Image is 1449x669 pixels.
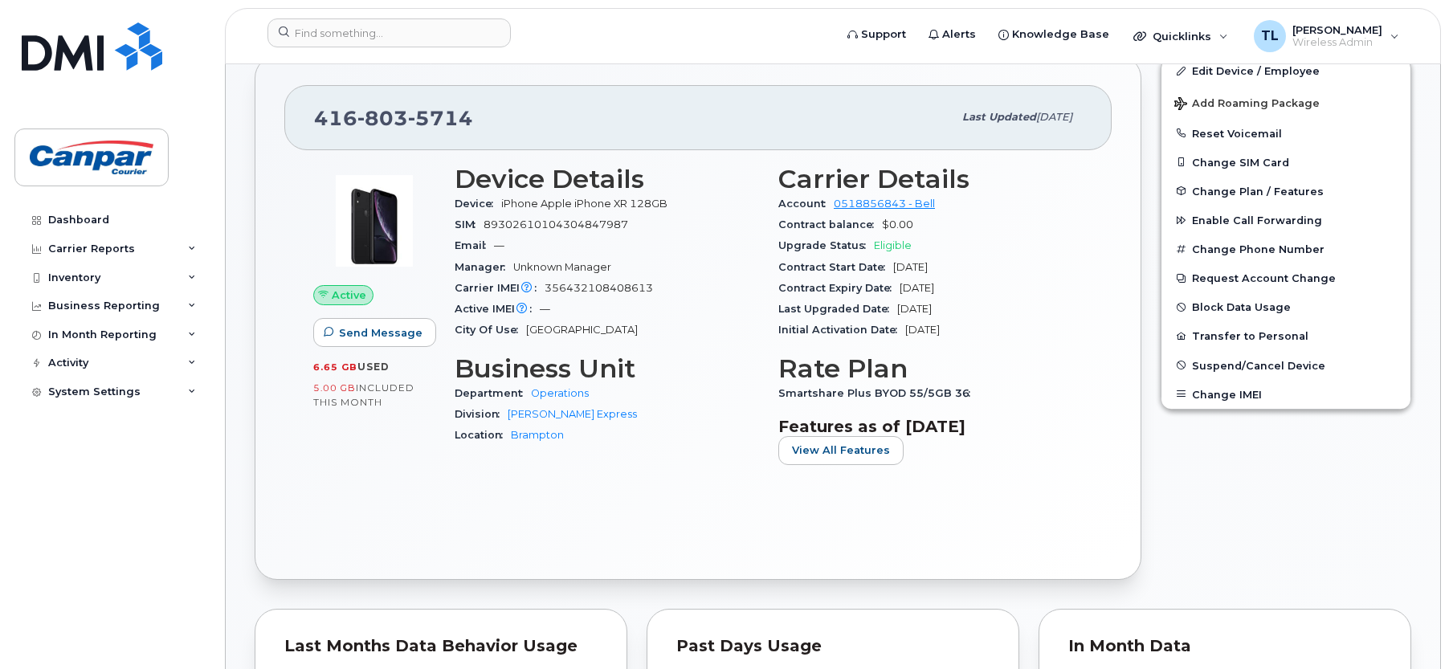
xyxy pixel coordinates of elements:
span: Suspend/Cancel Device [1192,359,1325,371]
div: Past Days Usage [676,638,990,655]
span: SIM [455,218,484,230]
span: View All Features [792,443,890,458]
a: Operations [531,387,589,399]
span: — [494,239,504,251]
button: Change IMEI [1161,380,1410,409]
span: Wireless Admin [1292,36,1382,49]
button: Change Plan / Features [1161,177,1410,206]
span: Active [332,288,366,303]
span: Upgrade Status [778,239,874,251]
div: Last Months Data Behavior Usage [284,638,598,655]
span: used [357,361,390,373]
span: $0.00 [882,218,913,230]
a: 0518856843 - Bell [834,198,935,210]
span: [DATE] [900,282,934,294]
span: Account [778,198,834,210]
h3: Device Details [455,165,759,194]
h3: Carrier Details [778,165,1083,194]
span: 89302610104304847987 [484,218,628,230]
span: Smartshare Plus BYOD 55/5GB 36 [778,387,978,399]
h3: Features as of [DATE] [778,417,1083,436]
span: Last Upgraded Date [778,303,897,315]
span: included this month [313,381,414,408]
span: Contract Start Date [778,261,893,273]
span: Active IMEI [455,303,540,315]
span: Email [455,239,494,251]
a: Edit Device / Employee [1161,56,1410,85]
a: Support [836,18,917,51]
span: City Of Use [455,324,526,336]
span: Quicklinks [1153,30,1211,43]
button: Transfer to Personal [1161,321,1410,350]
a: Knowledge Base [987,18,1120,51]
input: Find something... [267,18,511,47]
span: 416 [314,106,473,130]
span: [DATE] [893,261,928,273]
span: 803 [357,106,408,130]
span: Manager [455,261,513,273]
div: Tony Ladriere [1243,20,1410,52]
span: [DATE] [1036,111,1072,123]
h3: Rate Plan [778,354,1083,383]
span: 6.65 GB [313,361,357,373]
span: Department [455,387,531,399]
span: Location [455,429,511,441]
div: Quicklinks [1122,20,1239,52]
a: Alerts [917,18,987,51]
span: Add Roaming Package [1174,97,1320,112]
span: Carrier IMEI [455,282,545,294]
button: Change Phone Number [1161,235,1410,263]
span: 5.00 GB [313,382,356,394]
span: Change Plan / Features [1192,185,1324,197]
span: Initial Activation Date [778,324,905,336]
span: Enable Call Forwarding [1192,214,1322,226]
button: Request Account Change [1161,263,1410,292]
button: View All Features [778,436,904,465]
span: TL [1261,27,1279,46]
span: [GEOGRAPHIC_DATA] [526,324,638,336]
button: Suspend/Cancel Device [1161,351,1410,380]
button: Reset Voicemail [1161,119,1410,148]
span: 5714 [408,106,473,130]
span: Support [861,27,906,43]
span: 356432108408613 [545,282,653,294]
span: Contract Expiry Date [778,282,900,294]
span: Contract balance [778,218,882,230]
span: [DATE] [897,303,932,315]
button: Add Roaming Package [1161,86,1410,119]
span: Knowledge Base [1012,27,1109,43]
span: Send Message [339,325,422,341]
div: In Month Data [1068,638,1382,655]
button: Block Data Usage [1161,292,1410,321]
span: Division [455,408,508,420]
span: iPhone Apple iPhone XR 128GB [501,198,667,210]
span: Unknown Manager [513,261,611,273]
a: [PERSON_NAME] Express [508,408,637,420]
h3: Business Unit [455,354,759,383]
button: Change SIM Card [1161,148,1410,177]
span: Device [455,198,501,210]
span: [DATE] [905,324,940,336]
span: Alerts [942,27,976,43]
span: [PERSON_NAME] [1292,23,1382,36]
span: — [540,303,550,315]
span: Last updated [962,111,1036,123]
button: Enable Call Forwarding [1161,206,1410,235]
span: Eligible [874,239,912,251]
img: image20231002-3703462-1qb80zy.jpeg [326,173,422,269]
button: Send Message [313,318,436,347]
a: Brampton [511,429,564,441]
